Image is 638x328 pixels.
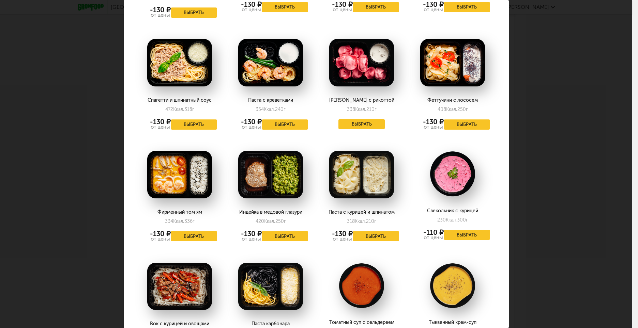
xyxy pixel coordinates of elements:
img: big_3p7Sl9ZsbvRH9M43.png [147,263,212,310]
button: Выбрать [262,2,308,12]
div: от цены [332,236,353,242]
div: 334 336 [165,218,195,224]
img: big_BZtb2hnABZbDWl1Q.png [238,151,303,198]
button: Выбрать [262,231,308,241]
div: от цены [241,125,262,130]
img: big_A3yx2kA4FlQHMINr.png [238,39,303,86]
span: г [193,218,195,224]
div: от цены [332,7,353,12]
span: Ккал, [173,106,184,112]
span: Ккал, [264,218,275,224]
div: -130 ₽ [150,7,171,13]
span: г [375,106,377,112]
div: Феттучини с лососем [415,98,490,103]
div: -130 ₽ [241,119,262,125]
button: Выбрать [171,7,217,18]
div: Индейка в медовой глазури [233,210,308,215]
span: Ккал, [355,218,366,224]
div: 420 250 [256,218,286,224]
span: г [192,106,194,112]
button: Выбрать [338,119,385,129]
div: Паста карбонара [233,321,308,327]
div: -130 ₽ [423,2,444,7]
div: -130 ₽ [241,2,262,7]
span: Ккал, [446,217,457,223]
div: Спагетти и шпинатный соус [142,98,217,103]
div: -130 ₽ [423,119,444,125]
button: Выбрать [444,119,490,130]
div: -110 ₽ [423,230,444,235]
div: Тыквенный крем-суп [415,320,490,325]
button: Выбрать [444,230,490,240]
div: -130 ₽ [150,231,171,236]
div: от цены [150,13,171,18]
span: г [374,218,376,224]
img: big_zfTIOZEUAEpp1bIA.png [420,39,485,86]
div: 354 240 [256,106,286,112]
button: Выбрать [353,2,399,12]
div: Фирменный том ям [142,210,217,215]
div: -130 ₽ [332,2,353,7]
img: big_Ic6kn6U3pRfUGkXZ.png [420,263,485,309]
img: big_wfjtMBH4av5SiGTK.png [329,263,394,309]
button: Выбрать [171,231,217,241]
div: -130 ₽ [332,231,353,236]
span: г [466,106,468,112]
div: 472 318 [165,106,194,112]
img: big_N6rXserNhu5ccCnH.png [420,151,485,197]
span: Ккал, [355,106,366,112]
div: -130 ₽ [150,119,171,125]
div: Свекольник с курицей [415,208,490,214]
div: -130 ₽ [241,231,262,236]
div: от цены [423,235,444,240]
div: Вок с курицей и овощами [142,321,217,327]
div: Томатный суп с сельдереем [324,320,399,325]
div: 318 210 [347,218,376,224]
img: big_npDwGPDQNpctKN0o.png [329,151,394,198]
div: 408 250 [438,106,468,112]
div: Паста с креветками [233,98,308,103]
button: Выбрать [171,119,217,130]
div: [PERSON_NAME] с рикоттой [324,98,399,103]
button: Выбрать [444,2,490,12]
div: 230 300 [437,217,468,223]
div: от цены [241,236,262,242]
span: г [466,217,468,223]
button: Выбрать [262,119,308,130]
div: от цены [150,236,171,242]
img: big_tsROXB5P9kwqKV4s.png [329,39,394,86]
div: от цены [423,7,444,12]
span: Ккал, [264,106,275,112]
div: Паста с курицей и шпинатом [324,210,399,215]
span: Ккал, [446,106,457,112]
img: big_HWXF6JoTnzpG87aU.png [238,263,303,310]
button: Выбрать [353,231,399,241]
span: г [284,218,286,224]
img: big_xKun5O40jEFYg0mF.png [147,39,212,86]
div: 338 210 [347,106,377,112]
span: Ккал, [173,218,184,224]
div: от цены [241,7,262,12]
span: г [284,106,286,112]
img: big_UJ6eXCyCrJ1P9zEK.png [147,151,212,198]
div: от цены [150,125,171,130]
div: от цены [423,125,444,130]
